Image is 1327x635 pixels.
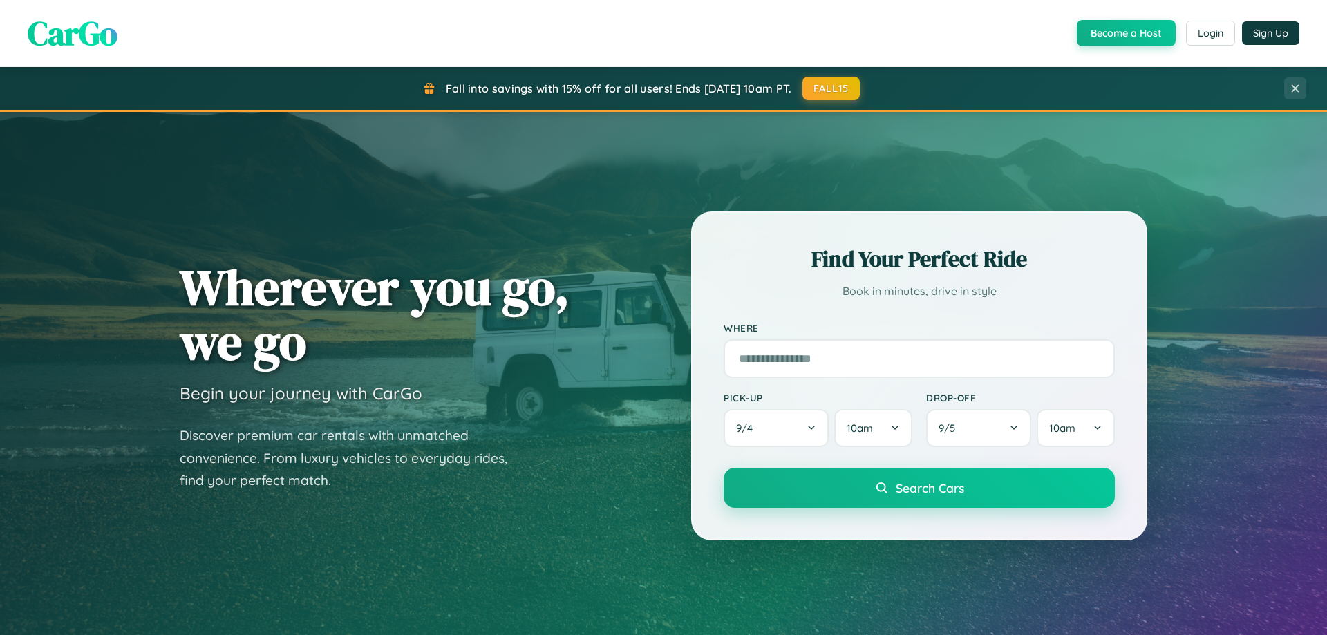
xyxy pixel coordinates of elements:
[736,421,760,435] span: 9 / 4
[724,322,1115,334] label: Where
[926,409,1031,447] button: 9/5
[180,383,422,404] h3: Begin your journey with CarGo
[1037,409,1115,447] button: 10am
[446,82,792,95] span: Fall into savings with 15% off for all users! Ends [DATE] 10am PT.
[926,392,1115,404] label: Drop-off
[847,421,873,435] span: 10am
[724,468,1115,508] button: Search Cars
[1186,21,1235,46] button: Login
[724,244,1115,274] h2: Find Your Perfect Ride
[724,281,1115,301] p: Book in minutes, drive in style
[1049,421,1075,435] span: 10am
[180,260,570,369] h1: Wherever you go, we go
[28,10,117,56] span: CarGo
[802,77,860,100] button: FALL15
[724,392,912,404] label: Pick-up
[1077,20,1176,46] button: Become a Host
[180,424,525,492] p: Discover premium car rentals with unmatched convenience. From luxury vehicles to everyday rides, ...
[1242,21,1299,45] button: Sign Up
[724,409,829,447] button: 9/4
[896,480,964,495] span: Search Cars
[834,409,912,447] button: 10am
[939,421,962,435] span: 9 / 5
